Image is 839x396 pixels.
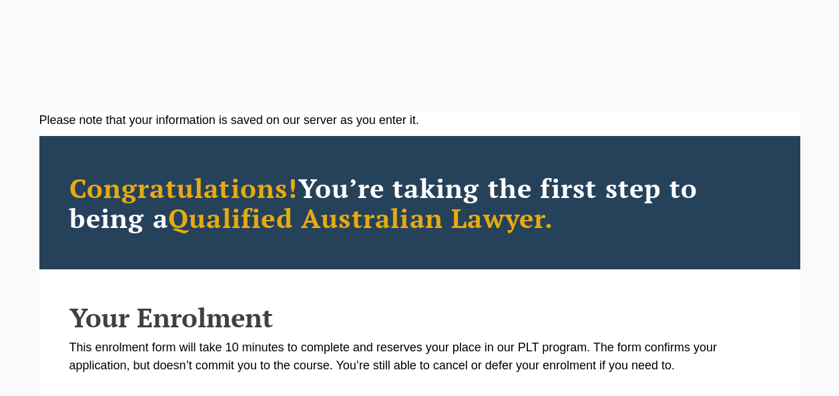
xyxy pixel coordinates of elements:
span: Qualified Australian Lawyer. [168,200,554,235]
h2: Your Enrolment [69,303,770,332]
span: Congratulations! [69,170,298,205]
h2: You’re taking the first step to being a [69,173,770,233]
div: Please note that your information is saved on our server as you enter it. [39,111,800,129]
